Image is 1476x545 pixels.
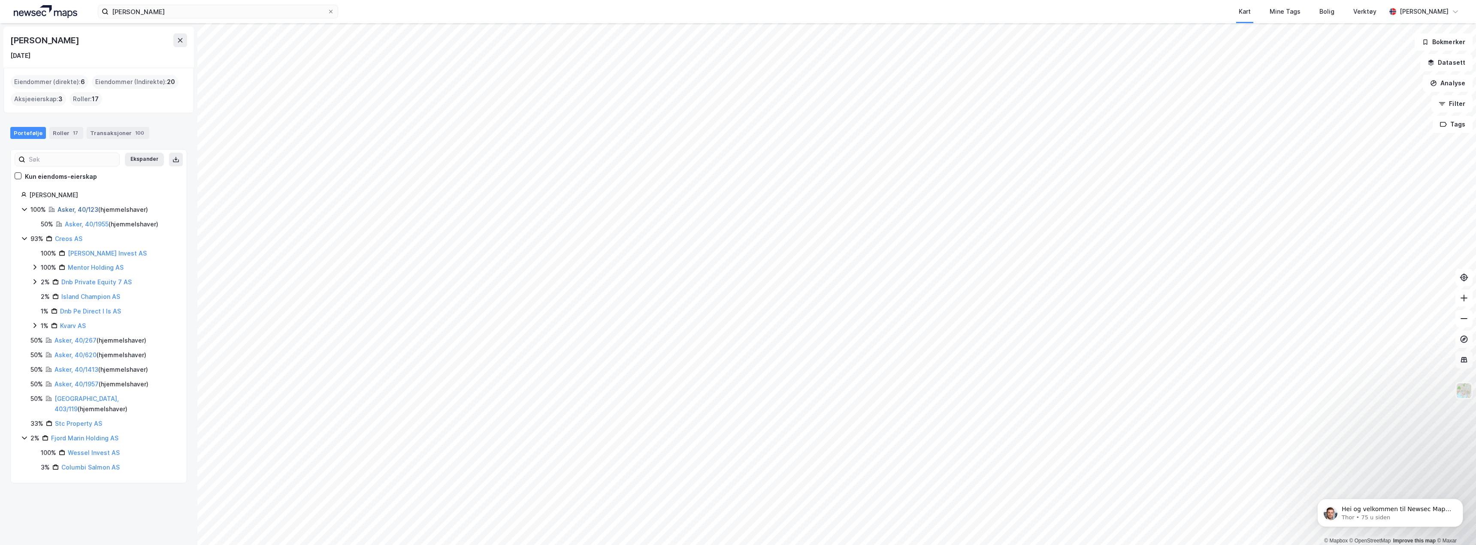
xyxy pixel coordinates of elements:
[54,394,176,414] div: ( hjemmelshaver )
[25,153,119,166] input: Søk
[41,219,53,229] div: 50%
[54,335,146,346] div: ( hjemmelshaver )
[1349,538,1391,544] a: OpenStreetMap
[54,351,97,358] a: Asker, 40/620
[68,264,124,271] a: Mentor Holding AS
[133,129,146,137] div: 100
[30,350,43,360] div: 50%
[60,322,86,329] a: Kvarv AS
[1239,6,1251,17] div: Kart
[41,277,50,287] div: 2%
[57,206,98,213] a: Asker, 40/123
[10,51,30,61] div: [DATE]
[41,462,50,473] div: 3%
[1324,538,1348,544] a: Mapbox
[41,306,48,316] div: 1%
[61,278,132,286] a: Dnb Private Equity 7 AS
[1304,481,1476,541] iframe: Intercom notifications melding
[41,262,56,273] div: 100%
[1415,33,1473,51] button: Bokmerker
[54,366,98,373] a: Asker, 40/1413
[1456,382,1472,399] img: Z
[30,419,43,429] div: 33%
[92,94,99,104] span: 17
[30,205,46,215] div: 100%
[125,153,164,166] button: Ekspander
[109,5,327,18] input: Søk på adresse, matrikkel, gårdeiere, leietakere eller personer
[68,449,120,456] a: Wessel Invest AS
[29,190,176,200] div: [PERSON_NAME]
[65,220,109,228] a: Asker, 40/1955
[14,5,77,18] img: logo.a4113a55bc3d86da70a041830d287a7e.svg
[41,292,50,302] div: 2%
[58,94,63,104] span: 3
[30,234,43,244] div: 93%
[70,92,102,106] div: Roller :
[1423,75,1473,92] button: Analyse
[54,350,146,360] div: ( hjemmelshaver )
[61,293,120,300] a: Island Champion AS
[1319,6,1334,17] div: Bolig
[1420,54,1473,71] button: Datasett
[1431,95,1473,112] button: Filter
[1270,6,1301,17] div: Mine Tags
[55,420,102,427] a: Stc Property AS
[41,321,48,331] div: 1%
[55,235,82,242] a: Creos AS
[54,337,97,344] a: Asker, 40/267
[54,380,99,388] a: Asker, 40/1957
[81,77,85,87] span: 6
[1400,6,1449,17] div: [PERSON_NAME]
[30,364,43,375] div: 50%
[30,394,43,404] div: 50%
[68,250,147,257] a: [PERSON_NAME] Invest AS
[30,433,39,443] div: 2%
[167,77,175,87] span: 20
[41,448,56,458] div: 100%
[10,127,46,139] div: Portefølje
[57,205,148,215] div: ( hjemmelshaver )
[25,172,97,182] div: Kun eiendoms-eierskap
[54,379,148,389] div: ( hjemmelshaver )
[1433,116,1473,133] button: Tags
[30,335,43,346] div: 50%
[10,33,81,47] div: [PERSON_NAME]
[41,248,56,259] div: 100%
[1353,6,1376,17] div: Verktøy
[61,464,120,471] a: Columbi Salmon AS
[65,219,158,229] div: ( hjemmelshaver )
[49,127,83,139] div: Roller
[54,364,148,375] div: ( hjemmelshaver )
[60,307,121,315] a: Dnb Pe Direct I Is AS
[30,379,43,389] div: 50%
[1393,538,1436,544] a: Improve this map
[71,129,80,137] div: 17
[11,92,66,106] div: Aksjeeierskap :
[87,127,149,139] div: Transaksjoner
[51,434,118,442] a: Fjord Marin Holding AS
[54,395,119,413] a: [GEOGRAPHIC_DATA], 403/119
[92,75,178,89] div: Eiendommer (Indirekte) :
[11,75,88,89] div: Eiendommer (direkte) :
